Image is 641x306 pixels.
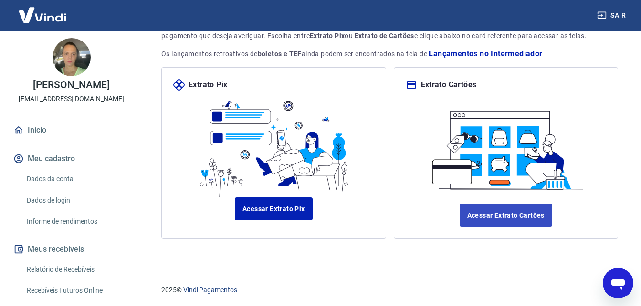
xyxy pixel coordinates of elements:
img: ilustrapix.38d2ed8fdf785898d64e9b5bf3a9451d.svg [193,91,354,197]
p: [PERSON_NAME] [33,80,109,90]
a: Acessar Extrato Cartões [460,204,552,227]
img: ilustracard.1447bf24807628a904eb562bb34ea6f9.svg [426,102,586,193]
p: 2025 © [161,285,618,295]
iframe: Botão para abrir a janela de mensagens [603,268,633,298]
a: Acessar Extrato Pix [235,197,313,220]
a: Início [11,120,131,141]
button: Meus recebíveis [11,239,131,260]
strong: Extrato Pix [310,32,345,40]
p: Extrato Cartões [421,79,477,91]
button: Meu cadastro [11,148,131,169]
img: 15d61fe2-2cf3-463f-abb3-188f2b0ad94a.jpeg [53,38,91,76]
strong: Extrato de Cartões [355,32,414,40]
a: Dados de login [23,191,131,210]
button: Sair [595,7,630,24]
p: Os lançamentos retroativos de ainda podem ser encontrados na tela de [161,48,618,60]
a: Informe de rendimentos [23,212,131,231]
img: Vindi [11,0,74,30]
a: Vindi Pagamentos [183,286,237,294]
a: Dados da conta [23,169,131,189]
a: Lançamentos no Intermediador [429,48,542,60]
a: Relatório de Recebíveis [23,260,131,279]
strong: boletos e TEF [258,50,302,58]
p: [EMAIL_ADDRESS][DOMAIN_NAME] [19,94,124,104]
p: Extrato Pix [189,79,227,91]
a: Recebíveis Futuros Online [23,281,131,300]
